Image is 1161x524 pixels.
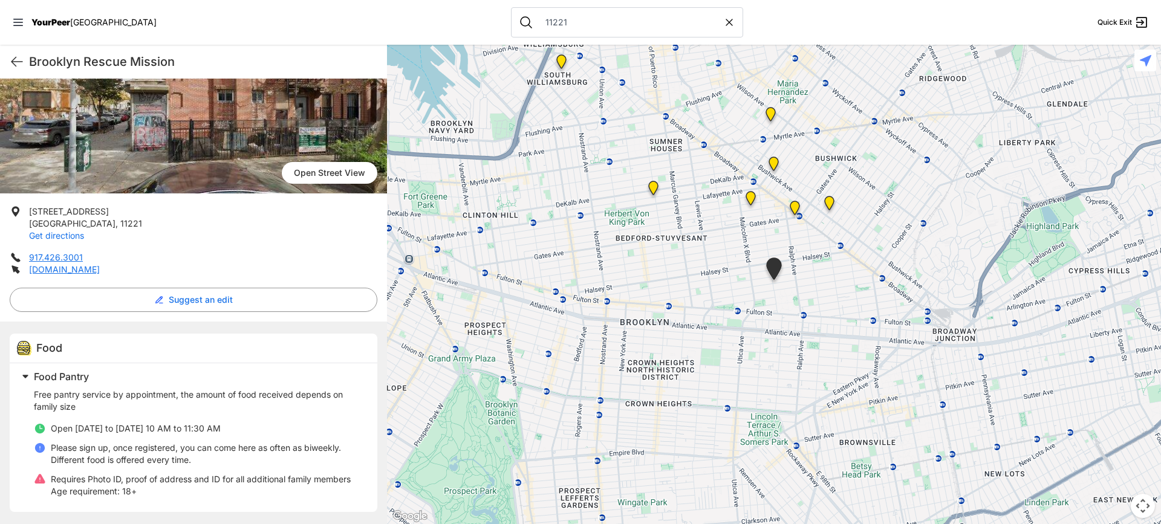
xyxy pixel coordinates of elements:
p: Free pantry service by appointment, the amount of food received depends on family size [34,389,363,413]
span: Suggest an edit [169,294,233,306]
div: St. Christopher Bethany House [758,102,783,131]
span: Age requirement: [51,486,120,496]
img: Google [390,508,430,524]
span: 11221 [120,218,142,228]
span: Open [DATE] to [DATE] 10 AM to 11:30 AM [51,423,221,433]
button: Map camera controls [1131,494,1155,518]
p: Please sign up, once registered, you can come here as often as biweekly. Different food is offere... [51,442,363,466]
div: BRMUHC Food Pantry [759,253,789,289]
div: Golden Harvest Food Pantry [641,176,666,205]
a: YourPeer[GEOGRAPHIC_DATA] [31,19,157,26]
input: Search [538,16,723,28]
a: Open Street View [282,162,377,184]
span: Quick Exit [1098,18,1132,27]
a: [DOMAIN_NAME] [29,264,100,274]
div: Haitian Evangelical Clergy [817,191,842,220]
a: Open this area in Google Maps (opens a new window) [390,508,430,524]
p: Requires Photo ID, proof of address and ID for all additional family members [51,473,351,485]
h1: Brooklyn Rescue Mission [29,53,377,70]
a: 917.426.3001 [29,252,83,262]
span: , [115,218,118,228]
a: Quick Exit [1098,15,1149,30]
span: Food [36,341,62,354]
button: Suggest an edit [10,288,377,312]
a: Get directions [29,230,84,241]
span: YourPeer [31,17,70,27]
span: [GEOGRAPHIC_DATA] [70,17,157,27]
span: Food Pantry [34,370,89,383]
span: [GEOGRAPHIC_DATA] [29,218,115,228]
p: 18+ [51,485,351,497]
span: [STREET_ADDRESS] [29,206,109,216]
